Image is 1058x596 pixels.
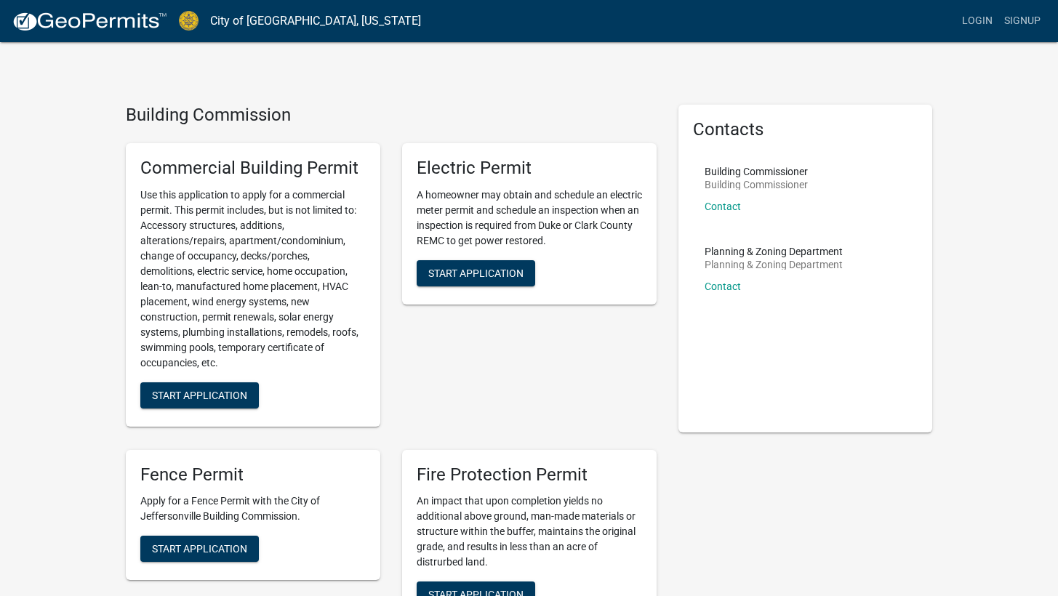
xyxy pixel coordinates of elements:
[140,382,259,408] button: Start Application
[152,389,247,400] span: Start Application
[705,166,808,177] p: Building Commissioner
[210,9,421,33] a: City of [GEOGRAPHIC_DATA], [US_STATE]
[705,201,741,212] a: Contact
[705,281,741,292] a: Contact
[179,11,199,31] img: City of Jeffersonville, Indiana
[152,543,247,555] span: Start Application
[140,494,366,524] p: Apply for a Fence Permit with the City of Jeffersonville Building Commission.
[705,246,843,257] p: Planning & Zoning Department
[417,464,642,486] h5: Fire Protection Permit
[998,7,1046,35] a: Signup
[140,536,259,562] button: Start Application
[956,7,998,35] a: Login
[140,464,366,486] h5: Fence Permit
[417,158,642,179] h5: Electric Permit
[693,119,918,140] h5: Contacts
[417,494,642,570] p: An impact that upon completion yields no additional above ground, man-made materials or structure...
[417,188,642,249] p: A homeowner may obtain and schedule an electric meter permit and schedule an inspection when an i...
[705,180,808,190] p: Building Commissioner
[705,259,843,270] p: Planning & Zoning Department
[140,158,366,179] h5: Commercial Building Permit
[126,105,657,126] h4: Building Commission
[140,188,366,371] p: Use this application to apply for a commercial permit. This permit includes, but is not limited t...
[417,260,535,286] button: Start Application
[428,267,524,278] span: Start Application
